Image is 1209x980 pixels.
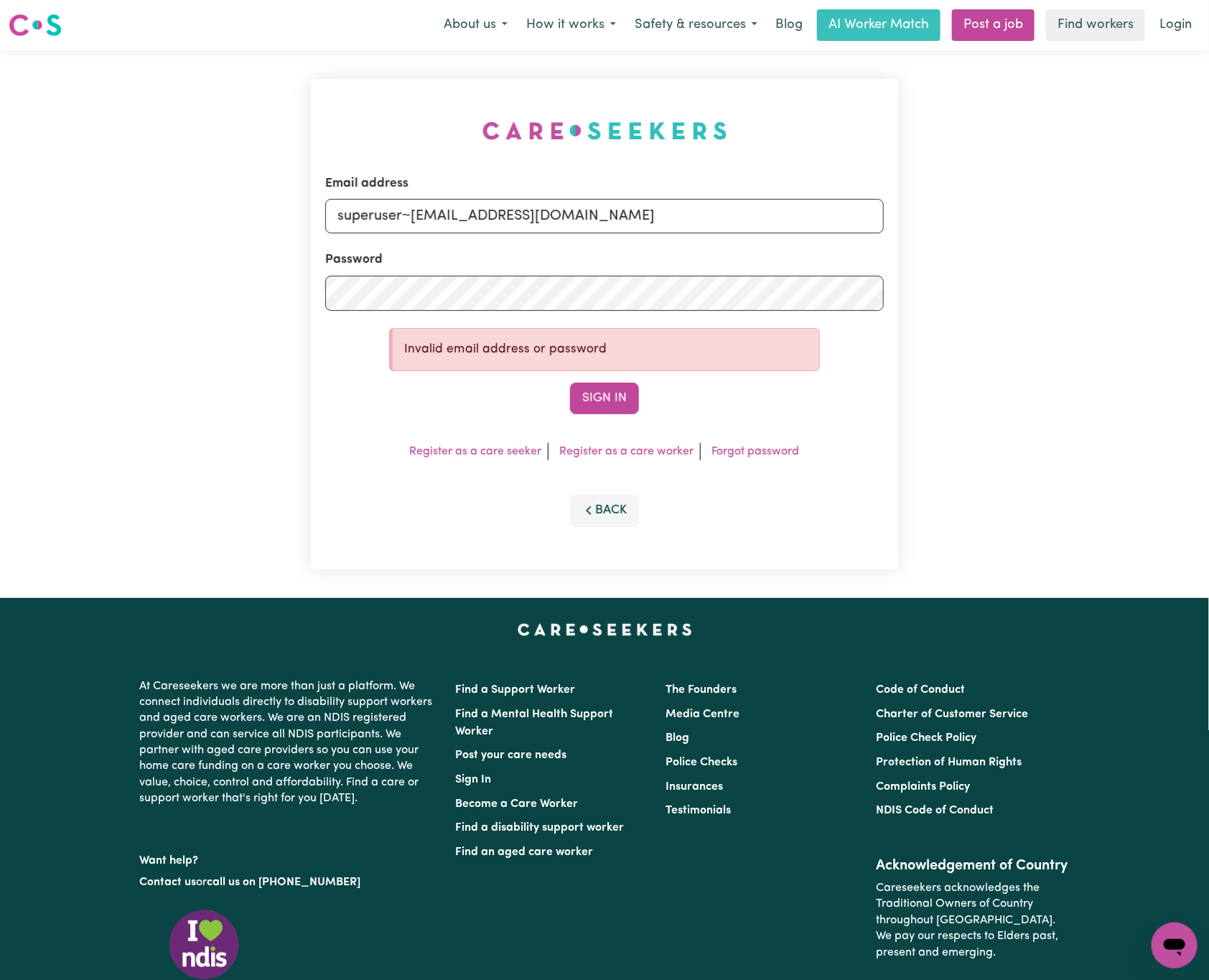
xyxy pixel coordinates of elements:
[570,383,639,414] button: Sign In
[139,673,438,813] p: At Careseekers we are more than just a platform. We connect individuals directly to disability su...
[666,732,689,744] a: Blog
[877,757,1022,768] a: Protection of Human Rights
[455,709,613,737] a: Find a Mental Health Support Worker
[517,10,625,40] button: How it works
[455,846,593,858] a: Find an aged care worker
[325,174,409,193] label: Email address
[877,805,994,816] a: NDIS Code of Conduct
[207,877,360,888] a: call us on [PHONE_NUMBER]
[560,446,694,457] a: Register as a care worker
[139,869,438,896] p: or
[455,822,624,834] a: Find a disability support worker
[325,251,383,269] label: Password
[410,446,542,457] a: Register as a care seeker
[877,874,1070,966] p: Careseekers acknowledges the Traditional Owners of Country throughout [GEOGRAPHIC_DATA]. We pay o...
[877,709,1029,720] a: Charter of Customer Service
[625,10,767,40] button: Safety & resources
[767,9,811,41] a: Blog
[9,12,62,38] img: Careseekers logo
[1046,9,1145,41] a: Find workers
[570,495,639,526] button: Back
[666,684,737,696] a: The Founders
[455,750,566,761] a: Post your care needs
[518,624,692,635] a: Careseekers home page
[712,446,800,457] a: Forgot password
[666,805,731,816] a: Testimonials
[325,199,884,233] input: Email address
[817,9,940,41] a: AI Worker Match
[9,9,62,42] a: Careseekers logo
[455,798,578,810] a: Become a Care Worker
[139,877,196,888] a: Contact us
[1151,9,1200,41] a: Login
[877,857,1070,874] h2: Acknowledgement of Country
[404,340,808,359] p: Invalid email address or password
[877,684,966,696] a: Code of Conduct
[666,709,739,720] a: Media Centre
[455,774,491,785] a: Sign In
[666,781,723,793] a: Insurances
[877,732,977,744] a: Police Check Policy
[434,10,517,40] button: About us
[952,9,1035,41] a: Post a job
[139,847,438,869] p: Want help?
[877,781,971,793] a: Complaints Policy
[455,684,575,696] a: Find a Support Worker
[666,757,737,768] a: Police Checks
[1152,923,1198,969] iframe: Button to launch messaging window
